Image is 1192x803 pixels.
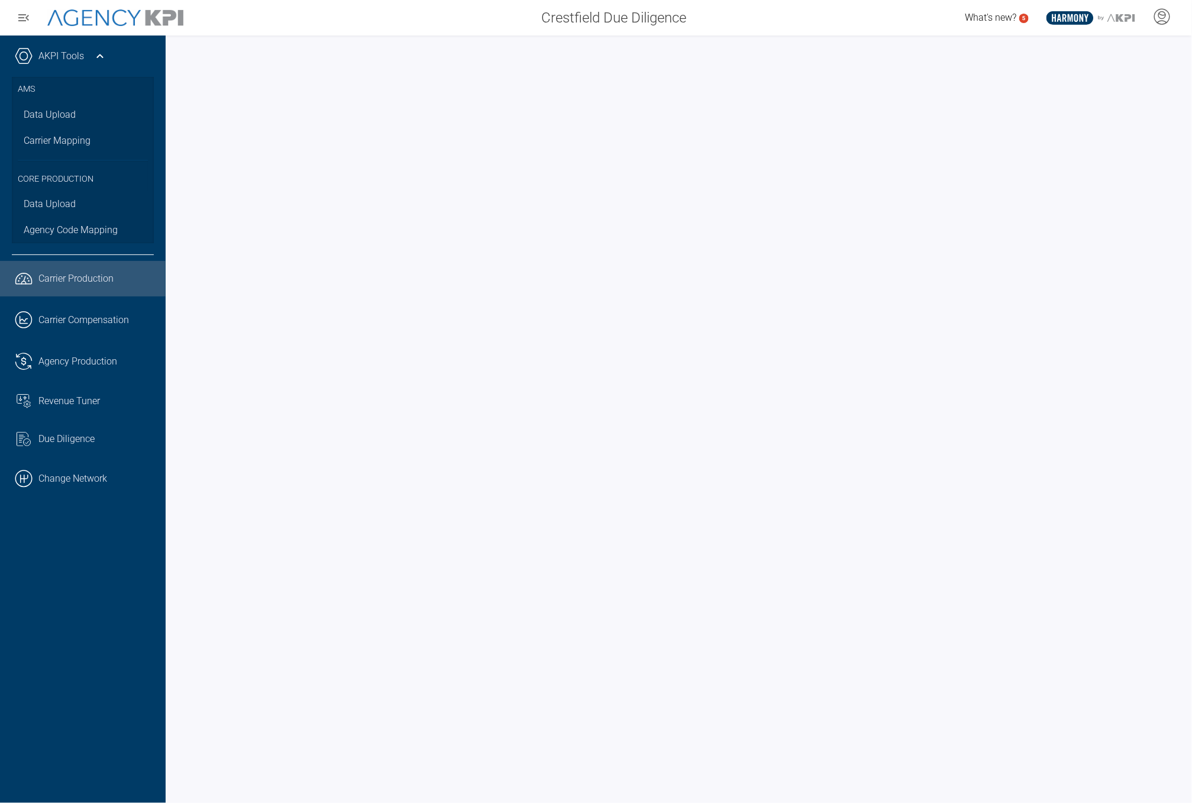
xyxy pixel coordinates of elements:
[38,272,114,286] span: Carrier Production
[1019,14,1029,23] a: 5
[12,128,154,154] a: Carrier Mapping
[12,217,154,243] a: Agency Code Mapping
[12,191,154,217] a: Data Upload
[965,12,1016,23] span: What's new?
[12,102,154,128] a: Data Upload
[47,9,183,27] img: AgencyKPI
[38,394,100,408] span: Revenue Tuner
[18,77,148,102] h3: AMS
[38,49,84,63] a: AKPI Tools
[1022,15,1026,21] text: 5
[541,7,686,28] span: Crestfield Due Diligence
[38,432,95,446] span: Due Diligence
[18,160,148,192] h3: Core Production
